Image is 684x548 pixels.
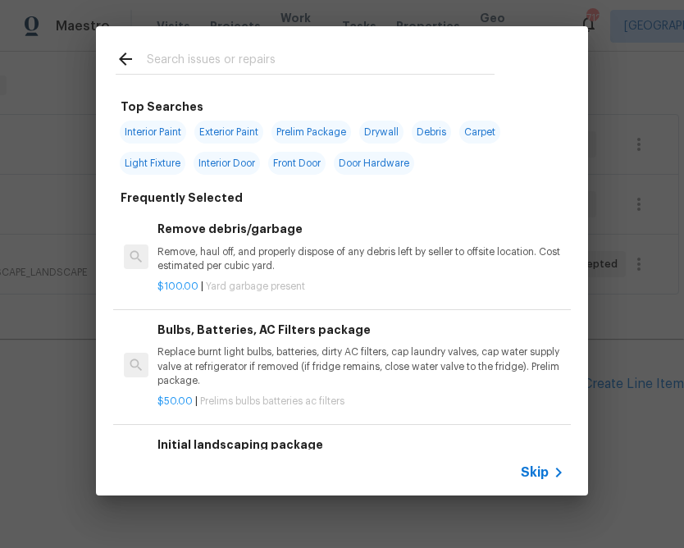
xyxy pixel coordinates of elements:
span: Carpet [459,121,500,144]
p: Remove, haul off, and properly dispose of any debris left by seller to offsite location. Cost est... [157,245,564,273]
h6: Top Searches [121,98,203,116]
h6: Frequently Selected [121,189,243,207]
h6: Bulbs, Batteries, AC Filters package [157,321,564,339]
span: Debris [412,121,451,144]
span: Front Door [268,152,326,175]
span: Skip [521,464,549,481]
span: Door Hardware [334,152,414,175]
span: $50.00 [157,396,193,406]
p: | [157,395,564,409]
span: Interior Paint [120,121,186,144]
h6: Initial landscaping package [157,436,564,454]
span: $100.00 [157,281,198,291]
span: Light Fixture [120,152,185,175]
span: Prelims bulbs batteries ac filters [200,396,344,406]
h6: Remove debris/garbage [157,220,564,238]
p: | [157,280,564,294]
span: Drywall [359,121,404,144]
span: Exterior Paint [194,121,263,144]
span: Prelim Package [271,121,351,144]
p: Replace burnt light bulbs, batteries, dirty AC filters, cap laundry valves, cap water supply valv... [157,345,564,387]
input: Search issues or repairs [147,49,495,74]
span: Interior Door [194,152,260,175]
span: Yard garbage present [206,281,305,291]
